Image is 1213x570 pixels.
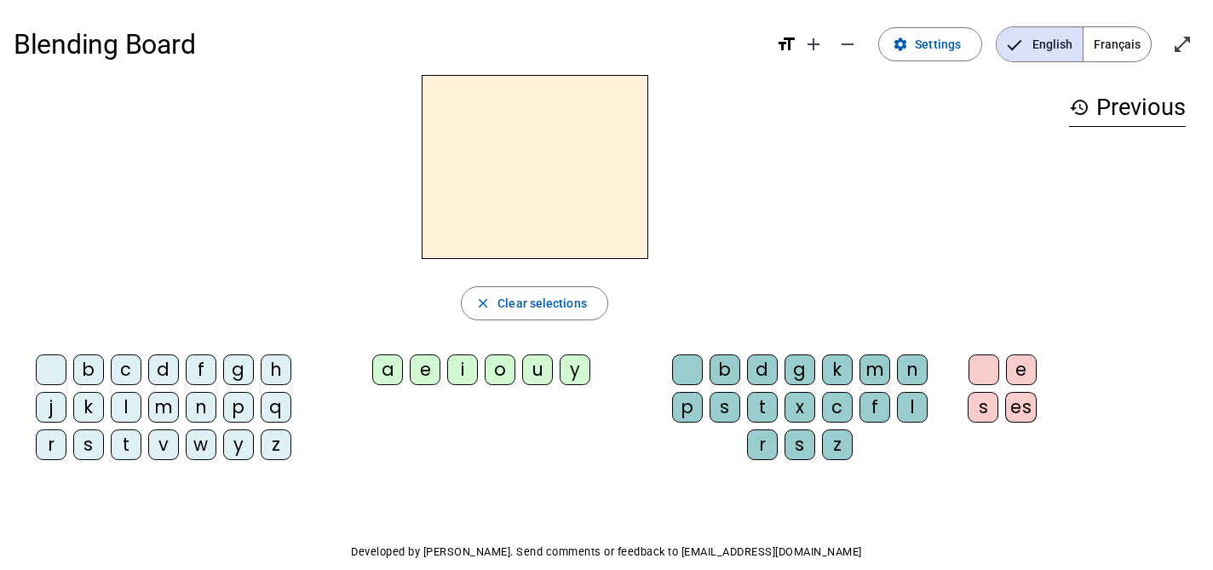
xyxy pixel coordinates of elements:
[111,354,141,385] div: c
[475,296,491,311] mat-icon: close
[560,354,590,385] div: y
[261,354,291,385] div: h
[859,354,890,385] div: m
[223,392,254,423] div: p
[186,392,216,423] div: n
[968,392,998,423] div: s
[997,27,1083,61] span: English
[447,354,478,385] div: i
[36,429,66,460] div: r
[859,392,890,423] div: f
[1084,27,1151,61] span: Français
[1069,97,1089,118] mat-icon: history
[223,354,254,385] div: g
[893,37,908,52] mat-icon: settings
[897,392,928,423] div: l
[803,34,824,55] mat-icon: add
[148,392,179,423] div: m
[1165,27,1199,61] button: Enter full screen
[223,429,254,460] div: y
[822,429,853,460] div: z
[111,392,141,423] div: l
[831,27,865,61] button: Decrease font size
[1006,354,1037,385] div: e
[1069,89,1186,127] h3: Previous
[915,34,961,55] span: Settings
[822,392,853,423] div: c
[186,429,216,460] div: w
[822,354,853,385] div: k
[14,542,1199,562] p: Developed by [PERSON_NAME]. Send comments or feedback to [EMAIL_ADDRESS][DOMAIN_NAME]
[186,354,216,385] div: f
[897,354,928,385] div: n
[14,17,762,72] h1: Blending Board
[747,429,778,460] div: r
[1005,392,1037,423] div: es
[710,392,740,423] div: s
[148,354,179,385] div: d
[261,429,291,460] div: z
[796,27,831,61] button: Increase font size
[111,429,141,460] div: t
[148,429,179,460] div: v
[776,34,796,55] mat-icon: format_size
[73,392,104,423] div: k
[497,293,587,314] span: Clear selections
[710,354,740,385] div: b
[485,354,515,385] div: o
[73,429,104,460] div: s
[747,354,778,385] div: d
[785,392,815,423] div: x
[261,392,291,423] div: q
[1172,34,1193,55] mat-icon: open_in_full
[36,392,66,423] div: j
[785,354,815,385] div: g
[372,354,403,385] div: a
[785,429,815,460] div: s
[878,27,982,61] button: Settings
[996,26,1152,62] mat-button-toggle-group: Language selection
[522,354,553,385] div: u
[747,392,778,423] div: t
[73,354,104,385] div: b
[461,286,608,320] button: Clear selections
[837,34,858,55] mat-icon: remove
[672,392,703,423] div: p
[410,354,440,385] div: e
